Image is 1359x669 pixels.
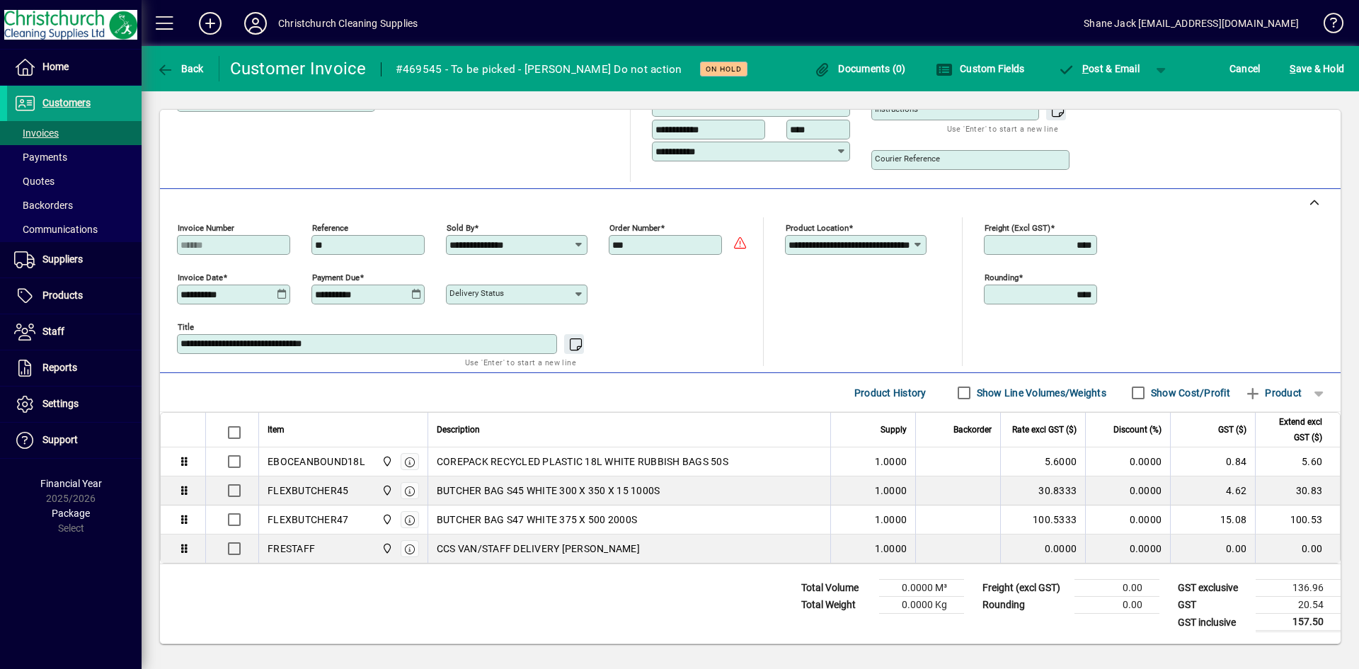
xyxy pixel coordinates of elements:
[14,224,98,235] span: Communications
[1012,422,1077,438] span: Rate excl GST ($)
[42,253,83,265] span: Suppliers
[794,580,879,597] td: Total Volume
[875,542,907,556] span: 1.0000
[875,154,940,164] mat-label: Courier Reference
[1170,534,1255,563] td: 0.00
[786,223,849,233] mat-label: Product location
[1244,382,1302,404] span: Product
[14,151,67,163] span: Payments
[449,288,504,298] mat-label: Delivery status
[1237,380,1309,406] button: Product
[188,11,233,36] button: Add
[437,542,640,556] span: CCS VAN/STAFF DELIVERY [PERSON_NAME]
[1256,580,1341,597] td: 136.96
[1009,542,1077,556] div: 0.0000
[1171,580,1256,597] td: GST exclusive
[1084,12,1299,35] div: Shane Jack [EMAIL_ADDRESS][DOMAIN_NAME]
[42,290,83,301] span: Products
[1085,476,1170,505] td: 0.0000
[1313,3,1341,49] a: Knowledge Base
[1290,63,1295,74] span: S
[42,398,79,409] span: Settings
[849,380,932,406] button: Product History
[268,542,315,556] div: FRESTAFF
[233,11,278,36] button: Profile
[7,145,142,169] a: Payments
[142,56,219,81] app-page-header-button: Back
[178,223,234,233] mat-label: Invoice number
[14,200,73,211] span: Backorders
[1256,597,1341,614] td: 20.54
[7,423,142,458] a: Support
[465,354,576,370] mat-hint: Use 'Enter' to start a new line
[936,63,1025,74] span: Custom Fields
[1256,614,1341,631] td: 157.50
[875,513,907,527] span: 1.0000
[14,127,59,139] span: Invoices
[1255,534,1340,563] td: 0.00
[1226,56,1264,81] button: Cancel
[1218,422,1246,438] span: GST ($)
[975,597,1074,614] td: Rounding
[1171,614,1256,631] td: GST inclusive
[879,597,964,614] td: 0.0000 Kg
[7,50,142,85] a: Home
[985,273,1019,282] mat-label: Rounding
[7,217,142,241] a: Communications
[178,273,223,282] mat-label: Invoice date
[1082,63,1089,74] span: P
[609,223,660,233] mat-label: Order number
[1255,505,1340,534] td: 100.53
[278,12,418,35] div: Christchurch Cleaning Supplies
[7,350,142,386] a: Reports
[932,56,1028,81] button: Custom Fields
[974,386,1106,400] label: Show Line Volumes/Weights
[7,242,142,278] a: Suppliers
[14,176,55,187] span: Quotes
[985,223,1050,233] mat-label: Freight (excl GST)
[875,484,907,498] span: 1.0000
[268,484,348,498] div: FLEXBUTCHER45
[378,454,394,469] span: Christchurch Cleaning Supplies Ltd
[1290,57,1344,80] span: ave & Hold
[7,314,142,350] a: Staff
[437,454,728,469] span: COREPACK RECYCLED PLASTIC 18L WHITE RUBBISH BAGS 50S
[7,193,142,217] a: Backorders
[447,223,474,233] mat-label: Sold by
[1085,534,1170,563] td: 0.0000
[881,422,907,438] span: Supply
[810,56,910,81] button: Documents (0)
[854,382,927,404] span: Product History
[268,513,348,527] div: FLEXBUTCHER47
[40,478,102,489] span: Financial Year
[7,169,142,193] a: Quotes
[706,64,742,74] span: On hold
[378,541,394,556] span: Christchurch Cleaning Supplies Ltd
[814,63,906,74] span: Documents (0)
[268,422,285,438] span: Item
[42,97,91,108] span: Customers
[1057,63,1140,74] span: ost & Email
[1170,505,1255,534] td: 15.08
[1074,580,1159,597] td: 0.00
[52,508,90,519] span: Package
[1050,56,1147,81] button: Post & Email
[947,120,1058,137] mat-hint: Use 'Enter' to start a new line
[378,512,394,527] span: Christchurch Cleaning Supplies Ltd
[178,322,194,332] mat-label: Title
[437,513,637,527] span: BUTCHER BAG S47 WHITE 375 X 500 2000S
[1171,597,1256,614] td: GST
[1085,505,1170,534] td: 0.0000
[7,278,142,314] a: Products
[1286,56,1348,81] button: Save & Hold
[1255,447,1340,476] td: 5.60
[953,422,992,438] span: Backorder
[312,273,360,282] mat-label: Payment due
[1009,484,1077,498] div: 30.8333
[268,454,365,469] div: EBOCEANBOUND18L
[1113,422,1162,438] span: Discount (%)
[875,454,907,469] span: 1.0000
[1009,513,1077,527] div: 100.5333
[7,387,142,422] a: Settings
[1229,57,1261,80] span: Cancel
